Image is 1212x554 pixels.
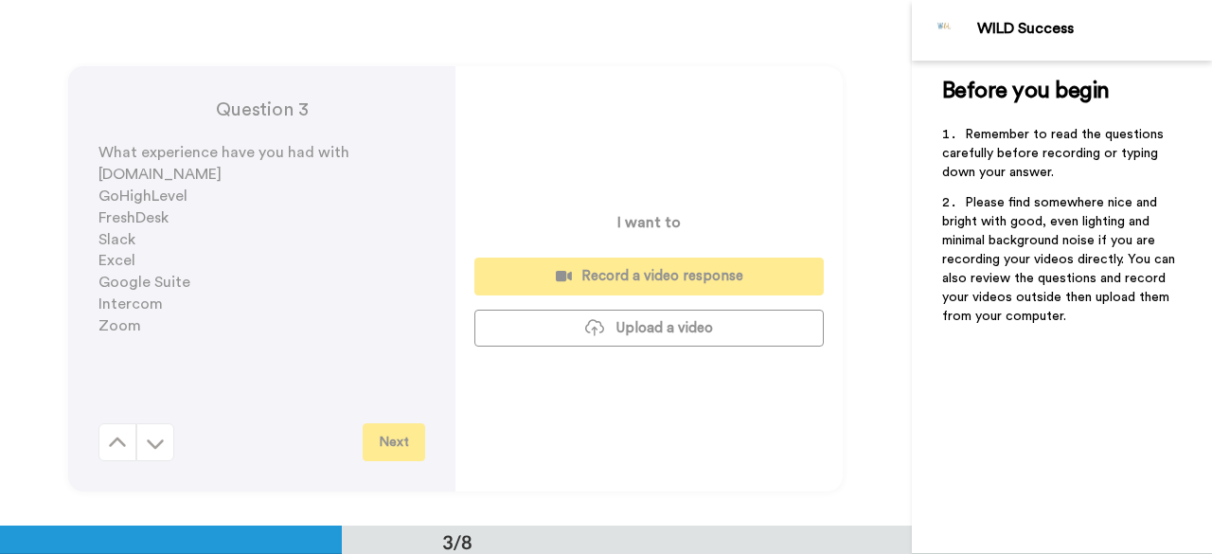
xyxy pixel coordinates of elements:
span: Slack [98,232,135,247]
p: I want to [617,211,681,234]
span: Intercom [98,296,163,312]
div: Record a video response [490,266,809,286]
span: GoHighLevel [98,188,187,204]
button: Upload a video [474,310,824,347]
span: [DOMAIN_NAME] [98,167,222,182]
span: Zoom [98,318,141,333]
span: Excel [98,253,135,268]
img: Profile Image [922,8,968,53]
button: Next [363,423,425,461]
span: FreshDesk [98,210,169,225]
span: Google Suite [98,275,190,290]
span: Remember to read the questions carefully before recording or typing down your answer. [942,128,1167,179]
span: Please find somewhere nice and bright with good, even lighting and minimal background noise if yo... [942,196,1179,323]
div: WILD Success [977,20,1211,38]
button: Record a video response [474,258,824,295]
span: Before you begin [942,80,1110,102]
h4: Question 3 [98,97,425,123]
span: What experience have you had with [98,145,349,160]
